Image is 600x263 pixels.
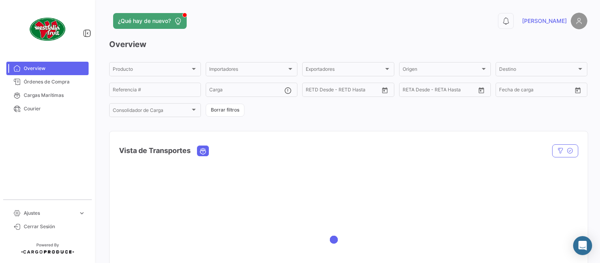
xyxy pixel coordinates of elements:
input: Desde [499,88,513,94]
span: Destino [499,68,577,73]
button: Ocean [197,146,208,156]
button: ¿Qué hay de nuevo? [113,13,187,29]
span: Importadores [209,68,287,73]
a: Órdenes de Compra [6,75,89,89]
button: Borrar filtros [206,104,244,117]
button: Open calendar [379,84,391,96]
span: [PERSON_NAME] [522,17,567,25]
span: Origen [403,68,480,73]
input: Hasta [326,88,360,94]
span: expand_more [78,210,85,217]
span: Órdenes de Compra [24,78,85,85]
span: Consolidador de Carga [113,109,190,114]
h3: Overview [109,39,587,50]
span: Courier [24,105,85,112]
button: Open calendar [572,84,584,96]
span: Ajustes [24,210,75,217]
input: Hasta [519,88,554,94]
img: client-50.png [28,9,67,49]
a: Cargas Marítimas [6,89,89,102]
span: ¿Qué hay de nuevo? [118,17,171,25]
span: Cargas Marítimas [24,92,85,99]
a: Courier [6,102,89,115]
div: Abrir Intercom Messenger [573,236,592,255]
input: Desde [403,88,417,94]
input: Hasta [422,88,457,94]
span: Producto [113,68,190,73]
h4: Vista de Transportes [119,145,191,156]
button: Open calendar [475,84,487,96]
span: Cerrar Sesión [24,223,85,230]
span: Exportadores [306,68,383,73]
img: placeholder-user.png [571,13,587,29]
span: Overview [24,65,85,72]
input: Desde [306,88,320,94]
a: Overview [6,62,89,75]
